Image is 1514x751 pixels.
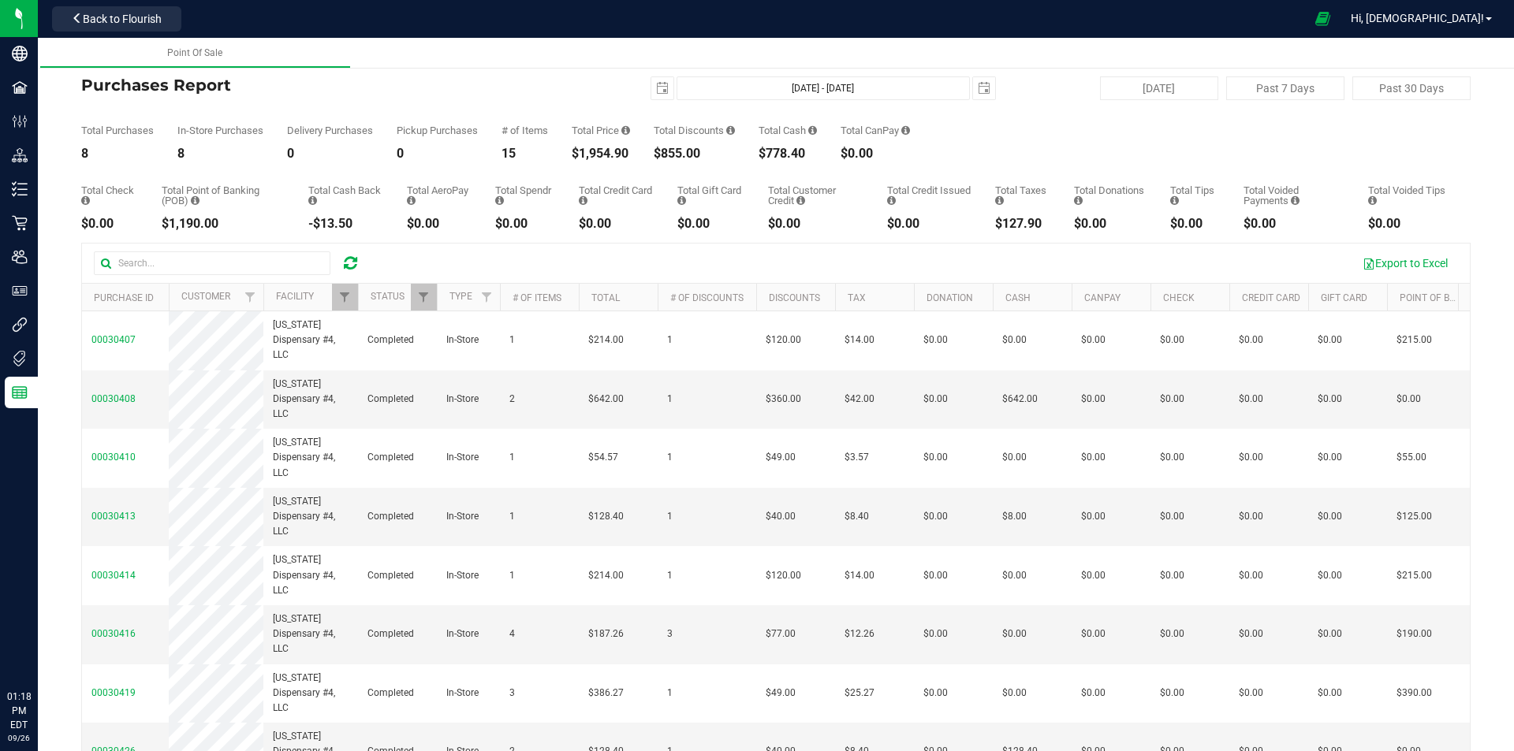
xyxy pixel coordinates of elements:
span: 1 [667,568,673,583]
a: Check [1163,292,1195,303]
i: Sum of all tips added to successful, non-voided payments for all purchases in the date range. [1170,195,1179,206]
span: $0.00 [1318,686,1342,701]
i: Sum of all tip amounts from voided payment transactions for all purchases in the date range. [1368,195,1377,206]
span: [US_STATE] Dispensary #4, LLC [273,494,349,540]
span: $0.00 [1160,333,1184,348]
div: Pickup Purchases [397,125,478,136]
a: Gift Card [1321,292,1367,303]
span: Completed [367,509,414,524]
inline-svg: Users [12,249,28,265]
div: Total Discounts [654,125,735,136]
a: Purchase ID [94,292,154,303]
div: $0.00 [407,217,472,230]
span: Completed [367,333,414,348]
span: $8.00 [1002,509,1027,524]
input: Search... [94,251,330,275]
span: $8.40 [845,509,869,524]
div: $0.00 [579,217,654,230]
span: 3 [667,626,673,641]
span: $42.00 [845,392,874,407]
span: Completed [367,450,414,465]
span: [US_STATE] Dispensary #4, LLC [273,552,349,598]
div: $0.00 [841,147,910,160]
span: $0.00 [1318,509,1342,524]
p: 09/26 [7,732,31,744]
span: $0.00 [923,392,948,407]
span: $12.26 [845,626,874,641]
inline-svg: Retail [12,215,28,231]
div: $0.00 [768,217,863,230]
h4: Purchases Report [81,76,544,94]
i: Sum of the total prices of all purchases in the date range. [621,125,630,136]
span: $0.00 [923,450,948,465]
span: 1 [667,686,673,701]
div: Total Credit Issued [887,185,971,206]
span: $0.00 [1160,626,1184,641]
span: select [973,77,995,99]
span: In-Store [446,686,479,701]
span: Back to Flourish [83,13,162,25]
span: $0.00 [1318,392,1342,407]
div: Total Tips [1170,185,1219,206]
i: Sum of all round-up-to-next-dollar total price adjustments for all purchases in the date range. [1074,195,1083,206]
span: 00030416 [91,628,136,639]
span: $0.00 [1318,568,1342,583]
span: $187.26 [588,626,624,641]
inline-svg: Distribution [12,147,28,163]
span: $120.00 [766,333,801,348]
div: $0.00 [1368,217,1447,230]
span: $0.00 [1160,509,1184,524]
span: Completed [367,568,414,583]
div: Total Cash Back [308,185,383,206]
span: 3 [509,686,515,701]
a: Filter [237,284,263,310]
span: $0.00 [1160,450,1184,465]
span: 1 [667,392,673,407]
a: Credit Card [1242,292,1300,303]
div: Total Credit Card [579,185,654,206]
span: Point Of Sale [167,47,222,58]
i: Sum of the successful, non-voided gift card payment transactions for all purchases in the date ra... [677,195,686,206]
div: Total Gift Card [677,185,744,206]
div: $855.00 [654,147,735,160]
a: Cash [1005,292,1031,303]
span: $642.00 [1002,392,1038,407]
span: $0.00 [1160,568,1184,583]
a: Tax [848,292,866,303]
span: $0.00 [923,626,948,641]
div: $778.40 [759,147,817,160]
span: $120.00 [766,568,801,583]
inline-svg: User Roles [12,283,28,299]
span: 1 [509,450,515,465]
span: $0.00 [1002,686,1027,701]
span: [US_STATE] Dispensary #4, LLC [273,612,349,657]
span: Open Ecommerce Menu [1305,3,1341,34]
div: Total CanPay [841,125,910,136]
a: Discounts [769,292,820,303]
div: $127.90 [995,217,1050,230]
a: Filter [411,284,437,310]
span: Completed [367,626,414,641]
i: Sum of all voided payment transaction amounts, excluding tips and transaction fees, for all purch... [1291,195,1300,206]
a: # of Items [513,292,561,303]
span: $0.00 [1239,568,1263,583]
span: $0.00 [1081,626,1106,641]
span: Completed [367,686,414,701]
span: $360.00 [766,392,801,407]
a: Facility [276,291,314,302]
div: # of Items [502,125,548,136]
span: $0.00 [1081,392,1106,407]
span: $0.00 [1397,392,1421,407]
span: $0.00 [1239,450,1263,465]
span: [US_STATE] Dispensary #4, LLC [273,671,349,716]
span: [US_STATE] Dispensary #4, LLC [273,318,349,363]
inline-svg: Reports [12,385,28,400]
inline-svg: Tags [12,351,28,366]
div: Delivery Purchases [287,125,373,136]
div: Total Voided Tips [1368,185,1447,206]
span: $14.00 [845,333,874,348]
div: Total Voided Payments [1244,185,1344,206]
span: $128.40 [588,509,624,524]
span: 1 [667,450,673,465]
span: $190.00 [1397,626,1432,641]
